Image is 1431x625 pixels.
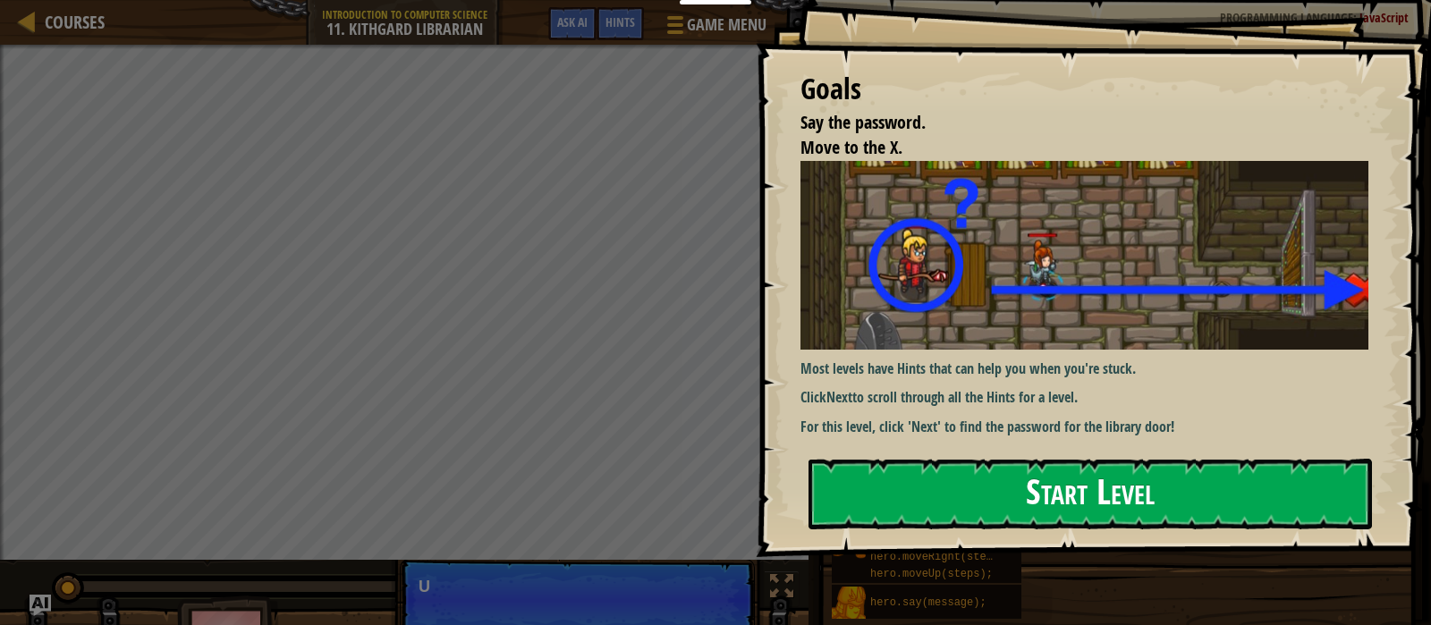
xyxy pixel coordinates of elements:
[800,359,1385,379] p: Most levels have Hints that can help you when you're stuck.
[800,387,1385,408] p: Click to scroll through all the Hints for a level.
[548,7,597,40] button: Ask AI
[653,7,777,49] button: Game Menu
[826,387,852,407] strong: Next
[800,110,926,134] span: Say the password.
[870,596,986,609] span: hero.say(message);
[45,10,105,34] span: Courses
[687,13,766,37] span: Game Menu
[764,570,800,607] button: Toggle fullscreen
[419,578,736,595] p: U
[800,161,1385,350] img: Kithgard librarian
[30,595,51,616] button: Ask AI
[832,587,866,621] img: portrait.png
[800,135,902,159] span: Move to the X.
[778,135,1364,161] li: Move to the X.
[605,13,635,30] span: Hints
[778,110,1364,136] li: Say the password.
[800,417,1385,437] p: For this level, click 'Next' to find the password for the library door!
[800,69,1368,110] div: Goals
[557,13,588,30] span: Ask AI
[36,10,105,34] a: Courses
[809,459,1372,529] button: Start Level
